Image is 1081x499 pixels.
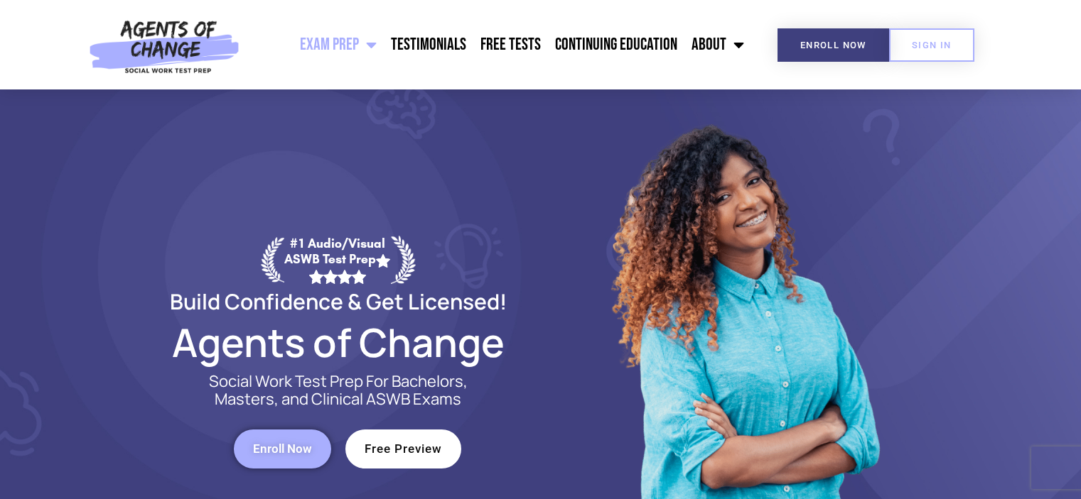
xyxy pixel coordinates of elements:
[234,429,331,468] a: Enroll Now
[284,236,391,283] div: #1 Audio/Visual ASWB Test Prep
[684,27,751,62] a: About
[365,443,442,455] span: Free Preview
[473,27,548,62] a: Free Tests
[345,429,461,468] a: Free Preview
[384,27,473,62] a: Testimonials
[912,40,952,50] span: SIGN IN
[247,27,751,62] nav: Menu
[800,40,866,50] span: Enroll Now
[889,28,974,62] a: SIGN IN
[253,443,312,455] span: Enroll Now
[548,27,684,62] a: Continuing Education
[136,291,541,312] h2: Build Confidence & Get Licensed!
[193,373,484,408] p: Social Work Test Prep For Bachelors, Masters, and Clinical ASWB Exams
[136,326,541,358] h2: Agents of Change
[293,27,384,62] a: Exam Prep
[778,28,889,62] a: Enroll Now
